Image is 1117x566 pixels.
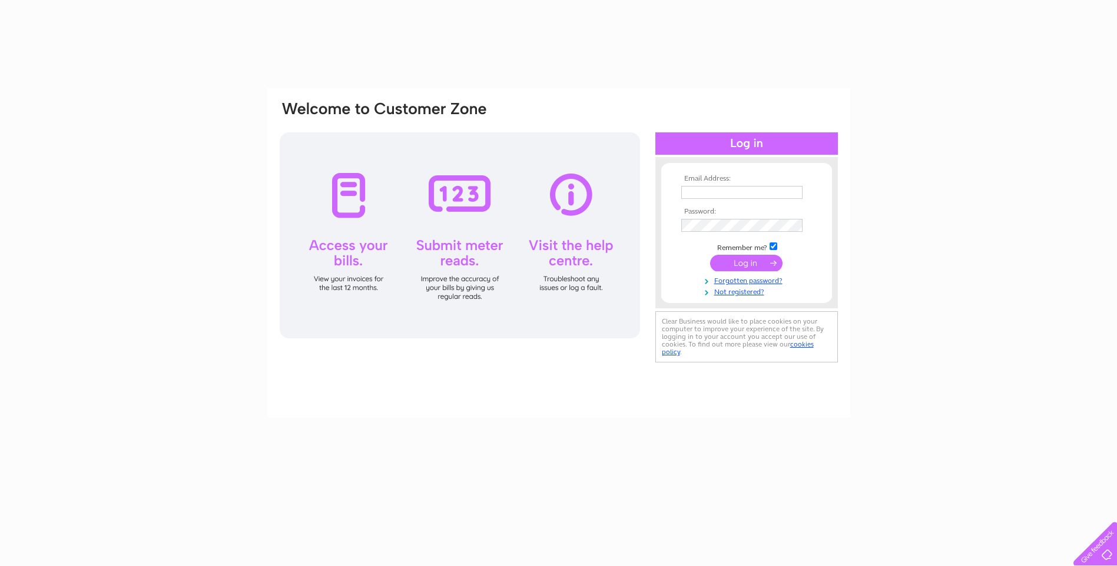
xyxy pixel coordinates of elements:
[710,255,783,271] input: Submit
[678,175,815,183] th: Email Address:
[662,340,814,356] a: cookies policy
[678,208,815,216] th: Password:
[681,285,815,297] a: Not registered?
[681,274,815,285] a: Forgotten password?
[678,241,815,252] td: Remember me?
[655,311,838,362] div: Clear Business would like to place cookies on your computer to improve your experience of the sit...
